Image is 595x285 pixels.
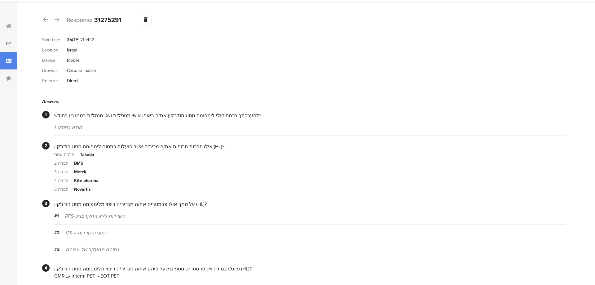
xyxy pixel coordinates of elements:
[66,229,566,236] div: OS – נתוני הישרדות
[65,212,566,220] div: PFS- השרדות ללא התקדמות
[42,200,50,207] div: 3
[54,160,74,167] div: חברה 2:
[54,246,59,253] div: #3
[54,177,74,184] div: חברה 4:
[66,246,566,253] div: נתונים ממעקב של 5 שנים
[67,67,96,74] div: Chrome mobile
[74,177,99,184] div: Kite pharma
[42,57,67,64] div: Device
[67,57,80,64] div: Mobile
[54,124,566,131] div: 1 חולה בחודש
[42,142,50,149] div: 2
[54,213,59,219] div: #1
[80,151,94,158] div: Takeda
[54,186,74,193] div: חברה 5:
[42,98,566,105] div: Answers
[74,169,86,175] div: Merck
[54,143,566,150] div: אילו חברות תרופות את/ה מכיר/ה אשר פועלות בתחום לימפומה מסוג הודג'קין (HL)?
[94,15,121,24] b: 31275291
[54,151,80,158] div: חברה אחת:
[54,169,74,175] div: חברה 3:
[74,160,83,167] div: BMS
[67,37,94,43] div: [DATE] 21:14:12
[42,67,67,74] div: Browser
[42,264,50,272] div: 4
[42,37,67,43] div: Start time
[67,47,77,53] div: Israel
[42,47,67,53] div: Location
[54,265,566,272] div: פרט/י במידה ויש פרמטרים נוספים שעל פיהם את/ה מגדיר/ה ריפוי מלימפומה מסוג הודג'קין (HL)?
[67,15,93,24] span: Response
[54,229,59,236] div: #2
[67,78,78,84] div: Direct
[42,111,50,118] div: 1
[74,186,91,193] div: Novartis
[54,112,566,119] div: להערכתך בכמה חולי לימפומה מסוג הודג'קין את/ה באופן אישי מטפל/ת ו/או מנהל/ת בממוצע בחודש?
[54,272,566,279] div: CMR ב- interm PET ו- EOT PET
[42,78,67,84] div: Referrer
[54,201,566,208] div: על סמך אילו פרמטרים את/ה מגדיר/ה ריפוי מלימפומה מסוג הודג'קין (HL)?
